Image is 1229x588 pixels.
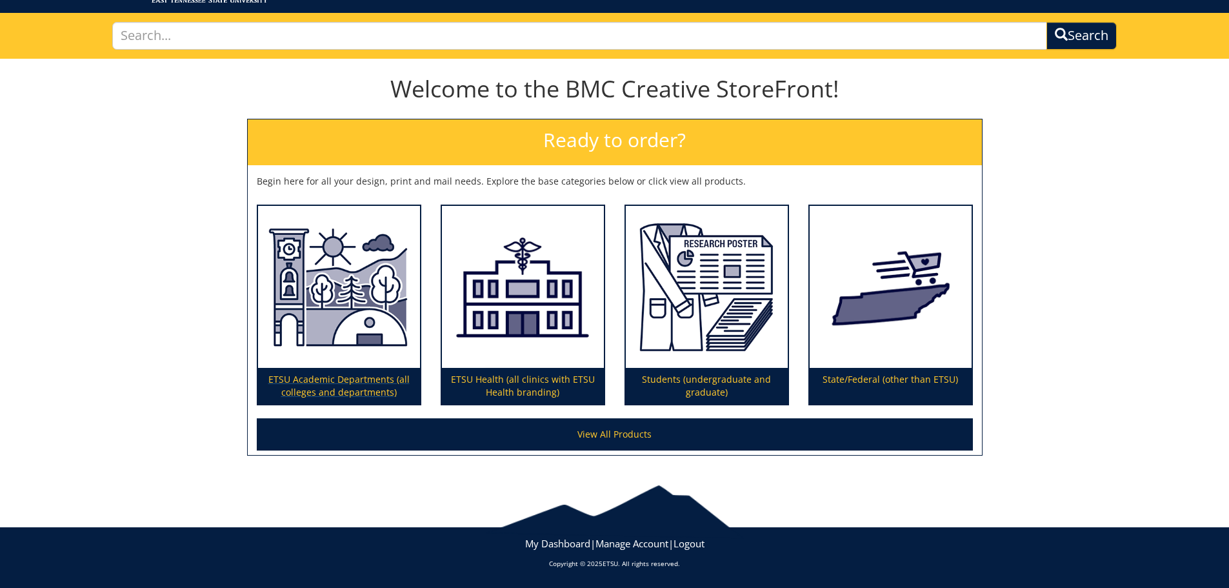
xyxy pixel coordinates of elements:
[257,175,973,188] p: Begin here for all your design, print and mail needs. Explore the base categories below or click ...
[626,206,788,405] a: Students (undergraduate and graduate)
[595,537,668,550] a: Manage Account
[525,537,590,550] a: My Dashboard
[1046,22,1117,50] button: Search
[626,206,788,369] img: Students (undergraduate and graduate)
[442,368,604,404] p: ETSU Health (all clinics with ETSU Health branding)
[442,206,604,405] a: ETSU Health (all clinics with ETSU Health branding)
[442,206,604,369] img: ETSU Health (all clinics with ETSU Health branding)
[626,368,788,404] p: Students (undergraduate and graduate)
[258,206,420,369] img: ETSU Academic Departments (all colleges and departments)
[810,206,972,405] a: State/Federal (other than ETSU)
[810,206,972,369] img: State/Federal (other than ETSU)
[810,368,972,404] p: State/Federal (other than ETSU)
[603,559,618,568] a: ETSU
[248,119,982,165] h2: Ready to order?
[258,368,420,404] p: ETSU Academic Departments (all colleges and departments)
[112,22,1048,50] input: Search...
[674,537,704,550] a: Logout
[258,206,420,405] a: ETSU Academic Departments (all colleges and departments)
[257,418,973,451] a: View All Products
[247,76,983,102] h1: Welcome to the BMC Creative StoreFront!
